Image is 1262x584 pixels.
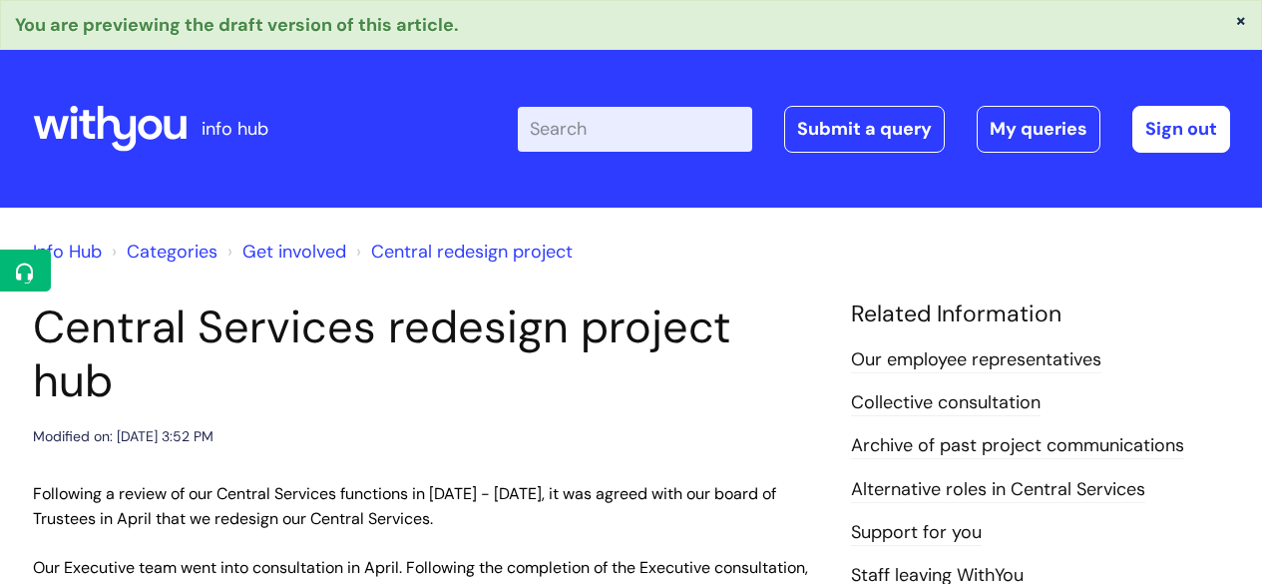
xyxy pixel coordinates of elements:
[33,483,776,529] span: Following a review of our Central Services functions in [DATE] - [DATE], it was agreed with our b...
[851,520,982,546] a: Support for you
[1235,11,1247,29] button: ×
[784,106,945,152] a: Submit a query
[242,240,346,264] a: Get involved
[33,424,213,449] div: Modified on: [DATE] 3:52 PM
[222,236,346,268] li: Get involved
[851,433,1184,459] a: Archive of past project communications
[33,300,821,408] h1: Central Services redesign project hub
[371,240,573,264] a: Central redesign project
[33,240,102,264] a: Info Hub
[851,300,1230,328] h4: Related Information
[851,347,1101,373] a: Our employee representatives
[1132,106,1230,152] a: Sign out
[518,107,752,151] input: Search
[351,236,573,268] li: Central redesign project
[851,390,1041,416] a: Collective consultation
[977,106,1100,152] a: My queries
[518,106,1230,152] div: | -
[202,113,268,145] p: info hub
[851,477,1145,503] a: Alternative roles in Central Services
[127,240,217,264] a: Categories
[107,236,217,268] li: Solution home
